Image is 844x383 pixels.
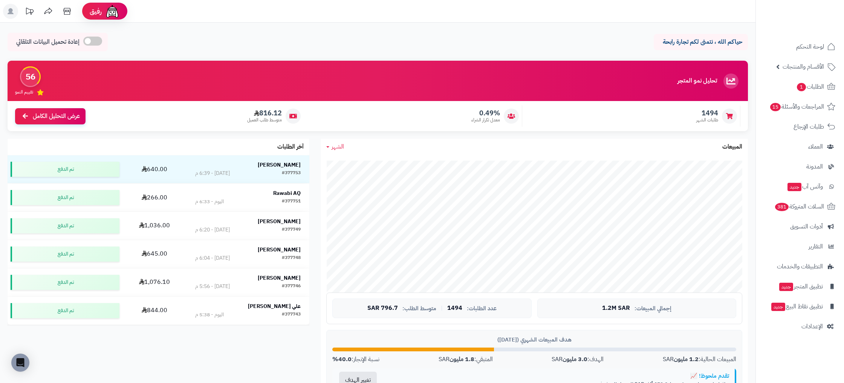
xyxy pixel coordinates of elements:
[770,103,781,112] span: 15
[760,198,839,216] a: السلات المتروكة381
[332,142,344,151] span: الشهر
[282,198,301,205] div: #377751
[15,108,86,124] a: عرض التحليل الكامل
[787,181,823,192] span: وآتس آب
[774,201,824,212] span: السلات المتروكة
[441,305,443,311] span: |
[674,355,699,364] strong: 1.2 مليون
[760,237,839,256] a: التقارير
[90,7,102,16] span: رفيق
[273,189,301,197] strong: Rawabi AQ
[20,4,39,21] a: تحديثات المنصة
[282,254,301,262] div: #377748
[122,268,187,296] td: 1,076.10
[11,275,119,290] div: تم الدفع
[778,281,823,292] span: تطبيق المتجر
[801,321,823,332] span: الإعدادات
[471,109,500,117] span: 0.49%
[796,81,824,92] span: الطلبات
[696,109,718,117] span: 1494
[122,184,187,211] td: 266.00
[258,246,301,254] strong: [PERSON_NAME]
[722,144,742,150] h3: المبيعات
[771,303,785,311] span: جديد
[122,297,187,325] td: 844.00
[794,121,824,132] span: طلبات الإرجاع
[248,302,301,310] strong: علي [PERSON_NAME]
[793,10,837,26] img: logo-2.png
[195,311,224,319] div: اليوم - 5:38 م
[402,305,436,312] span: متوسط الطلب:
[282,170,301,177] div: #377753
[195,170,230,177] div: [DATE] - 6:39 م
[122,240,187,268] td: 645.00
[797,83,806,92] span: 1
[439,355,493,364] div: المتبقي: SAR
[806,161,823,172] span: المدونة
[11,218,119,233] div: تم الدفع
[389,372,729,380] div: تقدم ملحوظ! 📈
[602,305,630,312] span: 1.2M SAR
[282,283,301,290] div: #377746
[105,4,120,19] img: ai-face.png
[33,112,80,121] span: عرض التحليل الكامل
[808,141,823,152] span: العملاء
[450,355,474,364] strong: 1.8 مليون
[787,183,801,191] span: جديد
[195,283,230,290] div: [DATE] - 5:56 م
[760,118,839,136] a: طلبات الإرجاع
[563,355,587,364] strong: 3.0 مليون
[760,98,839,116] a: المراجعات والأسئلة15
[635,305,671,312] span: إجمالي المبيعات:
[760,277,839,296] a: تطبيق المتجرجديد
[774,202,789,211] span: 381
[760,38,839,56] a: لوحة التحكم
[326,142,344,151] a: الشهر
[552,355,604,364] div: الهدف: SAR
[760,218,839,236] a: أدوات التسويق
[760,317,839,336] a: الإعدادات
[332,355,352,364] strong: 40.0%
[195,226,230,234] div: [DATE] - 6:20 م
[771,301,823,312] span: تطبيق نقاط البيع
[15,89,33,95] span: تقييم النمو
[195,198,224,205] div: اليوم - 6:33 م
[760,158,839,176] a: المدونة
[809,241,823,252] span: التقارير
[282,226,301,234] div: #377749
[277,144,304,150] h3: آخر الطلبات
[677,78,717,84] h3: تحليل نمو المتجر
[16,38,80,46] span: إعادة تحميل البيانات التلقائي
[11,247,119,262] div: تم الدفع
[258,218,301,225] strong: [PERSON_NAME]
[11,303,119,318] div: تم الدفع
[760,138,839,156] a: العملاء
[467,305,497,312] span: عدد الطلبات:
[282,311,301,319] div: #377743
[11,190,119,205] div: تم الدفع
[122,212,187,240] td: 1,036.00
[659,38,742,46] p: حياكم الله ، نتمنى لكم تجارة رابحة
[11,162,119,177] div: تم الدفع
[760,297,839,316] a: تطبيق نقاط البيعجديد
[332,336,736,344] div: هدف المبيعات الشهري ([DATE])
[779,283,793,291] span: جديد
[258,161,301,169] strong: [PERSON_NAME]
[790,221,823,232] span: أدوات التسويق
[122,155,187,183] td: 640.00
[777,261,823,272] span: التطبيقات والخدمات
[247,109,282,117] span: 816.12
[195,254,230,262] div: [DATE] - 6:04 م
[760,78,839,96] a: الطلبات1
[663,355,736,364] div: المبيعات الحالية: SAR
[796,41,824,52] span: لوحة التحكم
[258,274,301,282] strong: [PERSON_NAME]
[11,354,29,372] div: Open Intercom Messenger
[247,117,282,123] span: متوسط طلب العميل
[783,61,824,72] span: الأقسام والمنتجات
[447,305,462,312] span: 1494
[332,355,379,364] div: نسبة الإنجاز:
[760,257,839,276] a: التطبيقات والخدمات
[696,117,718,123] span: طلبات الشهر
[769,101,824,112] span: المراجعات والأسئلة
